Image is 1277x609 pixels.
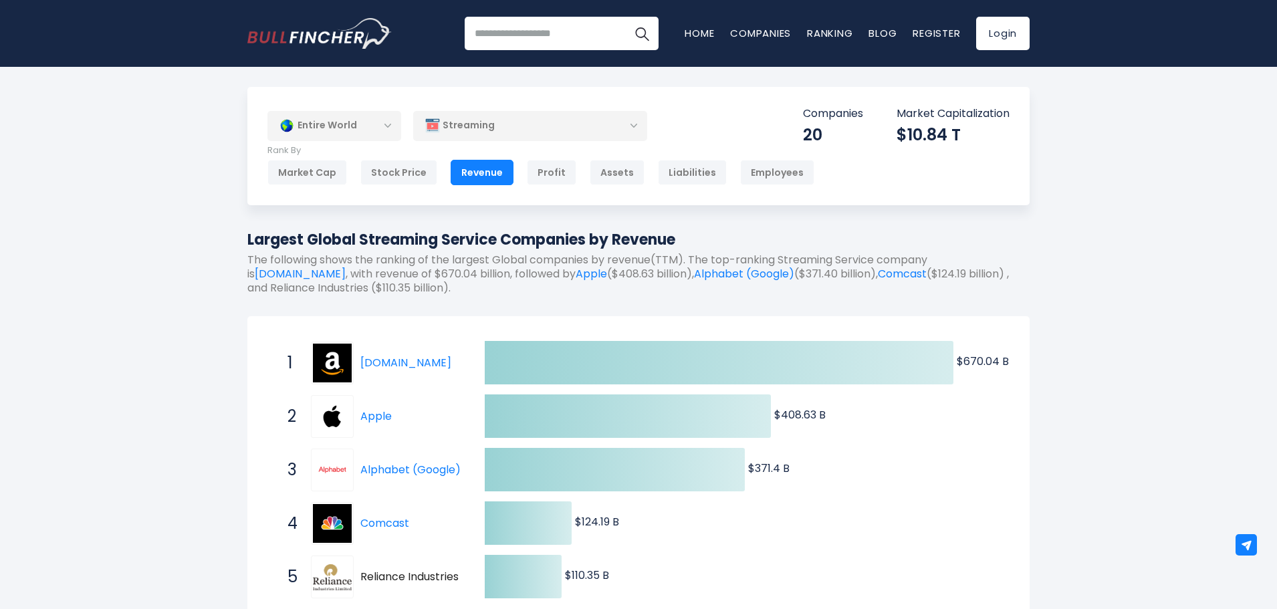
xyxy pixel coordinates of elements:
[730,26,791,40] a: Companies
[740,160,814,185] div: Employees
[311,342,360,384] a: Amazon.com
[868,26,897,40] a: Blog
[451,160,513,185] div: Revenue
[527,160,576,185] div: Profit
[281,512,294,535] span: 4
[281,352,294,374] span: 1
[565,568,609,583] text: $110.35 B
[281,405,294,428] span: 2
[313,564,352,591] img: Reliance Industries
[247,253,1030,295] p: The following shows the ranking of the largest Global companies by revenue(TTM). The top-ranking ...
[313,451,352,489] img: Alphabet (Google)
[774,407,826,422] text: $408.63 B
[413,110,647,141] div: Streaming
[360,462,461,477] a: Alphabet (Google)
[313,344,352,382] img: Amazon.com
[281,566,294,588] span: 5
[281,459,294,481] span: 3
[748,461,790,476] text: $371.4 B
[267,145,814,156] p: Rank By
[685,26,714,40] a: Home
[803,124,863,145] div: 20
[247,18,391,49] a: Go to homepage
[590,160,645,185] div: Assets
[360,515,409,531] a: Comcast
[255,266,346,281] a: [DOMAIN_NAME]
[313,504,352,543] img: Comcast
[694,266,794,281] a: Alphabet (Google)
[267,160,347,185] div: Market Cap
[976,17,1030,50] a: Login
[575,514,619,529] text: $124.19 B
[360,570,461,584] span: Reliance Industries
[897,107,1010,121] p: Market Capitalization
[247,18,392,49] img: Bullfincher logo
[897,124,1010,145] div: $10.84 T
[803,107,863,121] p: Companies
[267,110,401,141] div: Entire World
[247,229,1030,251] h1: Largest Global Streaming Service Companies by Revenue
[658,160,727,185] div: Liabilities
[360,355,451,370] a: [DOMAIN_NAME]
[313,397,352,436] img: Apple
[360,408,392,424] a: Apple
[957,354,1009,369] text: $670.04 B
[311,502,360,545] a: Comcast
[878,266,927,281] a: Comcast
[311,395,360,438] a: Apple
[625,17,659,50] button: Search
[913,26,960,40] a: Register
[576,266,607,281] a: Apple
[360,160,437,185] div: Stock Price
[807,26,852,40] a: Ranking
[311,449,360,491] a: Alphabet (Google)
